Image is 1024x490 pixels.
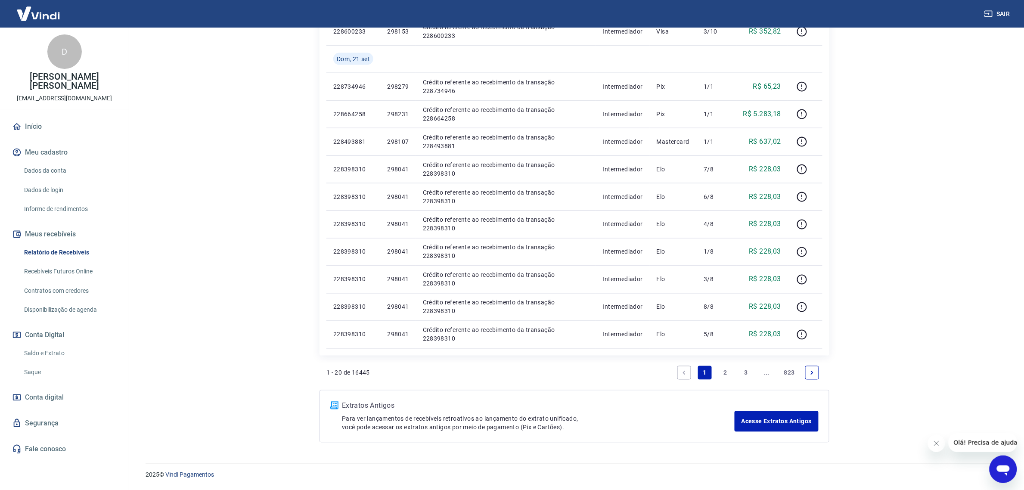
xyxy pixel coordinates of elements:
p: Pix [657,82,690,91]
p: [EMAIL_ADDRESS][DOMAIN_NAME] [17,94,112,103]
p: 4/8 [704,220,729,229]
p: 298041 [387,330,409,339]
a: Disponibilização de agenda [21,301,118,319]
p: 298041 [387,275,409,284]
p: Crédito referente ao recebimento da transação 228398310 [423,161,589,178]
p: 5/8 [704,330,729,339]
p: 228398310 [333,275,373,284]
p: 6/8 [704,192,729,201]
p: Crédito referente ao recebimento da transação 228600233 [423,23,589,40]
a: Jump forward [760,366,774,380]
p: 228493881 [333,137,373,146]
p: 7/8 [704,165,729,174]
span: Olá! Precisa de ajuda? [5,6,72,13]
p: R$ 228,03 [749,192,782,202]
p: Para ver lançamentos de recebíveis retroativos ao lançamento do extrato unificado, você pode aces... [342,415,735,432]
p: Intermediador [603,137,643,146]
p: Elo [657,248,690,256]
a: Previous page [677,366,691,380]
button: Meus recebíveis [10,225,118,244]
a: Dados de login [21,181,118,199]
p: R$ 228,03 [749,164,782,174]
p: R$ 228,03 [749,302,782,312]
a: Saque [21,363,118,381]
p: Intermediador [603,303,643,311]
iframe: Botão para abrir a janela de mensagens [990,456,1017,483]
a: Dados da conta [21,162,118,180]
a: Saldo e Extrato [21,344,118,362]
img: Vindi [10,0,66,27]
p: Crédito referente ao recebimento da transação 228664258 [423,105,589,123]
p: Crédito referente ao recebimento da transação 228734946 [423,78,589,95]
p: Intermediador [603,192,643,201]
p: 2025 © [146,471,1003,480]
p: 298041 [387,303,409,311]
div: D [47,34,82,69]
p: 1/1 [704,110,729,118]
p: 298107 [387,137,409,146]
iframe: Fechar mensagem [928,435,945,452]
p: 228398310 [333,220,373,229]
a: Fale conosco [10,440,118,459]
img: ícone [330,402,338,409]
p: R$ 637,02 [749,136,782,147]
p: 228734946 [333,82,373,91]
p: Crédito referente ao recebimento da transação 228398310 [423,271,589,288]
p: Elo [657,192,690,201]
button: Sair [983,6,1014,22]
p: [PERSON_NAME] [PERSON_NAME] [7,72,122,90]
ul: Pagination [674,363,822,383]
p: Intermediador [603,220,643,229]
p: R$ 228,03 [749,274,782,285]
a: Conta digital [10,388,118,407]
p: Elo [657,303,690,311]
p: Elo [657,330,690,339]
button: Meu cadastro [10,143,118,162]
p: 228398310 [333,165,373,174]
a: Page 2 [719,366,732,380]
iframe: Mensagem da empresa [949,433,1017,452]
a: Page 1 is your current page [698,366,712,380]
p: 228398310 [333,248,373,256]
p: 298279 [387,82,409,91]
p: Intermediador [603,27,643,36]
a: Informe de rendimentos [21,200,118,218]
p: 298231 [387,110,409,118]
p: 228398310 [333,303,373,311]
a: Contratos com credores [21,282,118,300]
a: Vindi Pagamentos [165,471,214,478]
a: Acesse Extratos Antigos [735,411,819,432]
a: Next page [805,366,819,380]
p: 228600233 [333,27,373,36]
a: Recebíveis Futuros Online [21,263,118,280]
p: R$ 5.283,18 [743,109,781,119]
p: Crédito referente ao recebimento da transação 228398310 [423,188,589,205]
p: 298041 [387,220,409,229]
a: Segurança [10,414,118,433]
p: Extratos Antigos [342,401,735,411]
p: Visa [657,27,690,36]
p: Intermediador [603,110,643,118]
p: 228398310 [333,330,373,339]
p: 298041 [387,165,409,174]
p: Crédito referente ao recebimento da transação 228493881 [423,133,589,150]
p: 8/8 [704,303,729,311]
p: 298153 [387,27,409,36]
p: 3/10 [704,27,729,36]
p: R$ 228,03 [749,329,782,340]
p: R$ 352,82 [749,26,782,37]
p: Crédito referente ao recebimento da transação 228398310 [423,243,589,261]
p: Intermediador [603,165,643,174]
p: 298041 [387,192,409,201]
p: Crédito referente ao recebimento da transação 228398310 [423,326,589,343]
p: 298041 [387,248,409,256]
button: Conta Digital [10,326,118,344]
p: Intermediador [603,248,643,256]
p: 228398310 [333,192,373,201]
a: Relatório de Recebíveis [21,244,118,261]
p: 228664258 [333,110,373,118]
p: Elo [657,275,690,284]
p: Pix [657,110,690,118]
p: 1/1 [704,82,729,91]
p: Intermediador [603,82,643,91]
